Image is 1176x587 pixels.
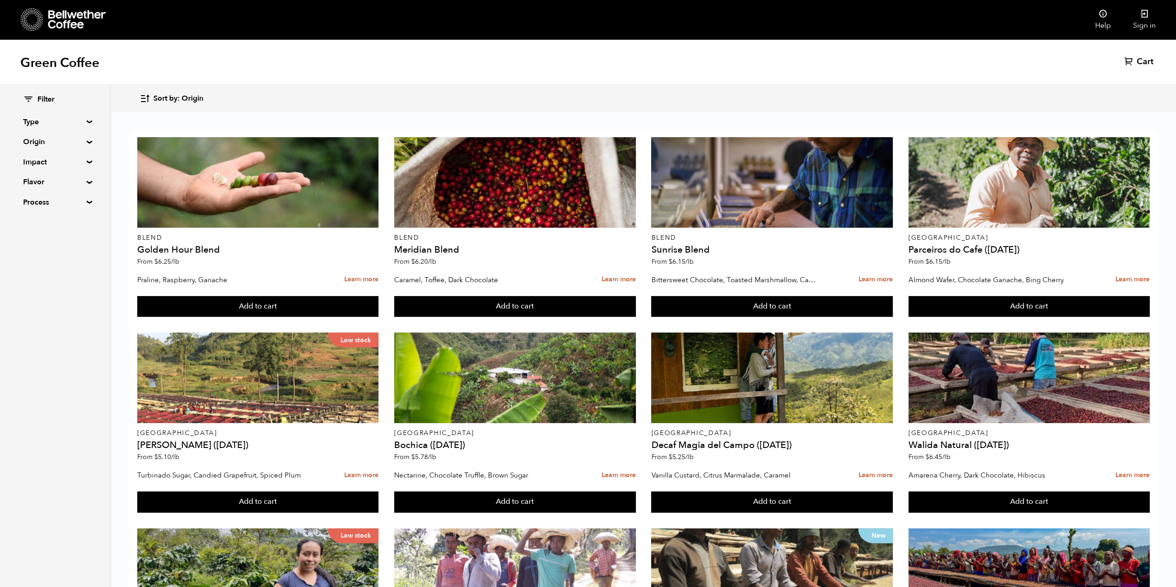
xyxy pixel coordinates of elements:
[154,257,158,266] span: $
[394,441,635,450] h4: Bochica ([DATE])
[908,453,951,461] span: From
[685,257,693,266] span: /lb
[926,257,951,266] bdi: 6.15
[344,466,378,485] a: Learn more
[137,273,301,287] p: Praline, Raspberry, Ganache
[137,296,378,317] button: Add to cart
[668,257,672,266] span: $
[23,116,87,127] summary: Type
[171,257,179,266] span: /lb
[411,453,415,461] span: $
[908,296,1150,317] button: Add to cart
[651,441,892,450] h4: Decaf Magia del Campo ([DATE])
[23,157,87,168] summary: Impact
[602,270,636,290] a: Learn more
[394,245,635,254] h4: Meridian Blend
[942,453,951,461] span: /lb
[23,197,87,208] summary: Process
[411,257,436,266] bdi: 6.20
[908,491,1150,513] button: Add to cart
[23,136,87,147] summary: Origin
[908,273,1072,287] p: Almond Wafer, Chocolate Ganache, Bing Cherry
[908,468,1072,482] p: Amarena Cherry, Dark Chocolate, Hibiscus
[154,453,158,461] span: $
[668,453,693,461] bdi: 5.25
[651,235,892,241] p: Blend
[651,245,892,254] h4: Sunrise Blend
[926,257,929,266] span: $
[394,273,558,287] p: Caramel, Toffee, Dark Chocolate
[908,235,1150,241] p: [GEOGRAPHIC_DATA]
[328,333,378,347] p: Low stock
[859,466,893,485] a: Learn more
[137,333,378,423] a: Low stock
[942,257,951,266] span: /lb
[668,257,693,266] bdi: 6.15
[171,453,179,461] span: /lb
[908,430,1150,436] p: [GEOGRAPHIC_DATA]
[668,453,672,461] span: $
[651,296,892,317] button: Add to cart
[411,257,415,266] span: $
[411,453,436,461] bdi: 5.78
[1137,56,1153,67] span: Cart
[651,273,815,287] p: Bittersweet Chocolate, Toasted Marshmallow, Candied Orange, Praline
[140,88,203,109] button: Sort by: Origin
[153,94,203,104] span: Sort by: Origin
[651,430,892,436] p: [GEOGRAPHIC_DATA]
[908,245,1150,254] h4: Parceiros do Cafe ([DATE])
[137,453,179,461] span: From
[602,466,636,485] a: Learn more
[1124,56,1156,67] a: Cart
[1115,466,1150,485] a: Learn more
[137,441,378,450] h4: [PERSON_NAME] ([DATE])
[651,468,815,482] p: Vanilla Custard, Citrus Marmalade, Caramel
[651,453,693,461] span: From
[154,257,179,266] bdi: 6.25
[137,235,378,241] p: Blend
[137,491,378,513] button: Add to cart
[137,257,179,266] span: From
[394,453,436,461] span: From
[394,235,635,241] p: Blend
[394,296,635,317] button: Add to cart
[1115,270,1150,290] a: Learn more
[651,491,892,513] button: Add to cart
[859,270,893,290] a: Learn more
[37,95,55,105] span: Filter
[344,270,378,290] a: Learn more
[23,176,87,188] summary: Flavor
[394,430,635,436] p: [GEOGRAPHIC_DATA]
[685,453,693,461] span: /lb
[908,257,951,266] span: From
[926,453,951,461] bdi: 6.45
[394,468,558,482] p: Nectarine, Chocolate Truffle, Brown Sugar
[394,491,635,513] button: Add to cart
[328,528,378,543] p: Low stock
[394,257,436,266] span: From
[137,468,301,482] p: Turbinado Sugar, Candied Grapefruit, Spiced Plum
[137,245,378,254] h4: Golden Hour Blend
[908,441,1150,450] h4: Walida Natural ([DATE])
[154,453,179,461] bdi: 5.10
[858,528,893,543] p: New
[926,453,929,461] span: $
[428,453,436,461] span: /lb
[20,54,99,71] h1: Green Coffee
[137,430,378,436] p: [GEOGRAPHIC_DATA]
[651,257,693,266] span: From
[428,257,436,266] span: /lb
